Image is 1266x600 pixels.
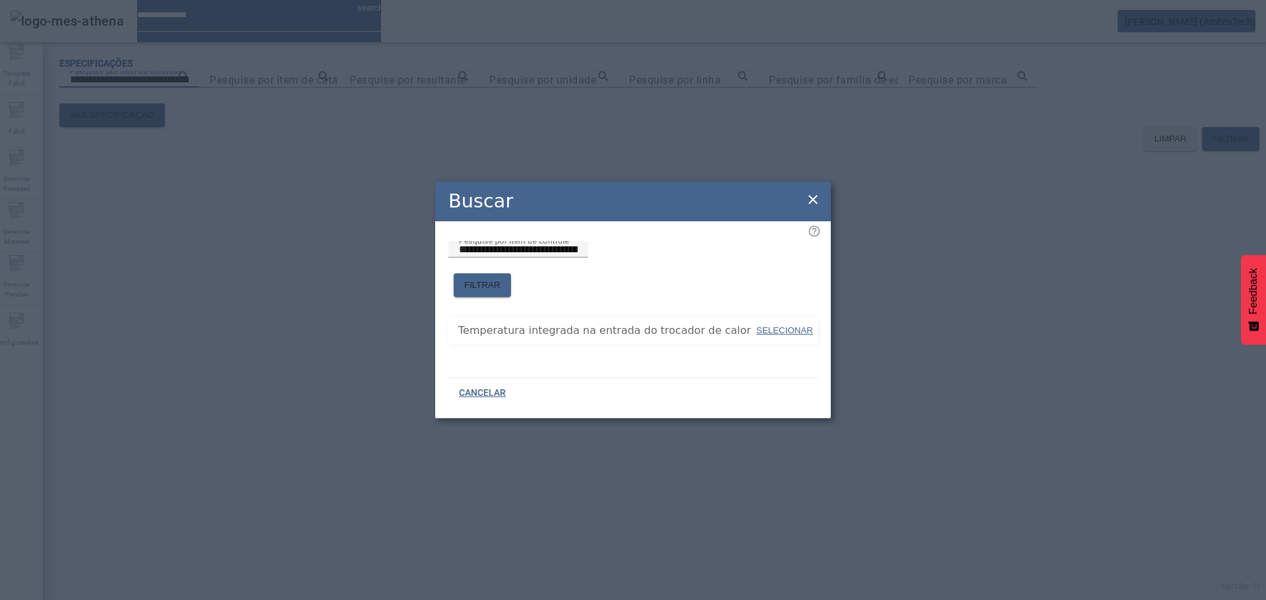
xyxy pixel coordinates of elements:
[448,381,516,405] button: CANCELAR
[459,236,569,245] mat-label: Pesquise por item de controle
[1241,255,1266,344] button: Feedback - Mostrar pesquisa
[459,387,506,400] span: CANCELAR
[755,319,814,342] button: SELECIONAR
[454,273,511,297] button: FILTRAR
[464,279,500,292] span: FILTRAR
[448,187,513,215] h2: Buscar
[458,323,755,339] span: Temperatura integrada na entrada do trocador de calor
[756,325,813,335] span: SELECIONAR
[1248,268,1259,314] span: Feedback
